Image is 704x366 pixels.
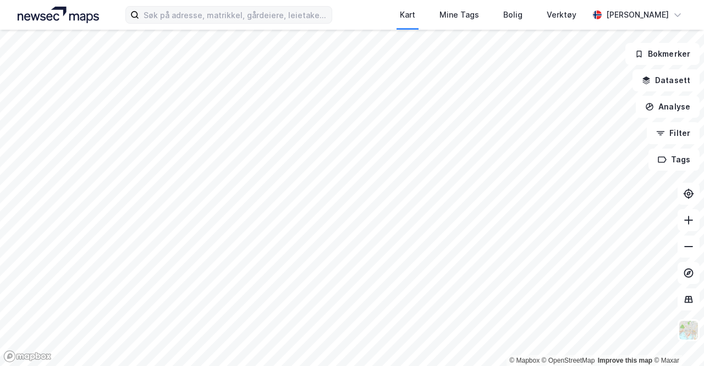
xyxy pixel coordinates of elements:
div: Bolig [503,8,522,21]
div: Verktøy [547,8,576,21]
div: [PERSON_NAME] [606,8,669,21]
div: Kart [400,8,415,21]
img: logo.a4113a55bc3d86da70a041830d287a7e.svg [18,7,99,23]
iframe: Chat Widget [649,313,704,366]
input: Søk på adresse, matrikkel, gårdeiere, leietakere eller personer [139,7,332,23]
div: Mine Tags [439,8,479,21]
